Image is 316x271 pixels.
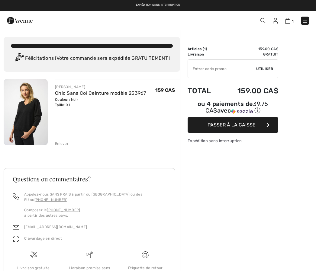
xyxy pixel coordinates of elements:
img: Chic Sans Col Ceinture modèle 253967 [4,79,48,145]
p: Composez le à partir des autres pays. [24,207,166,218]
span: Passer à la caisse [208,122,256,128]
p: Appelez-nous SANS FRAIS à partir du [GEOGRAPHIC_DATA] ou des EU au [24,192,166,202]
span: 39.75 CA$ [205,100,268,114]
td: Total [188,81,221,101]
td: 159.00 CA$ [221,46,278,52]
div: ou 4 paiements de39.75 CA$avecSezzle Cliquez pour en savoir plus sur Sezzle [188,101,278,117]
span: Utiliser [256,66,273,72]
span: 1 [204,47,206,51]
div: Enlever [55,141,69,146]
img: 1ère Avenue [7,14,33,27]
td: 159.00 CA$ [221,81,278,101]
img: Menu [302,18,308,24]
div: Couleur: Noir Taille: XL [55,97,146,108]
span: 1 [292,19,294,24]
img: Recherche [260,18,266,23]
a: 1 [285,17,294,24]
img: call [13,193,19,199]
input: Code promo [188,60,256,78]
a: [PHONE_NUMBER] [34,198,68,202]
img: email [13,224,19,231]
span: 159 CA$ [155,87,175,93]
a: [PHONE_NUMBER] [47,208,80,212]
a: 1ère Avenue [7,17,33,23]
img: chat [13,236,19,242]
div: ou 4 paiements de avec [188,101,278,115]
img: Livraison gratuite dès 99$ [30,251,37,258]
div: [PERSON_NAME] [55,84,146,90]
span: Clavardage en direct [24,236,62,241]
h3: Questions ou commentaires? [13,176,166,182]
img: Livraison promise sans frais de dédouanement surprise&nbsp;! [86,251,93,258]
img: Mes infos [273,18,278,24]
img: Panier d'achat [285,18,290,24]
div: Expédition sans interruption [188,138,278,144]
td: Livraison [188,52,221,57]
img: Sezzle [231,109,253,114]
td: Articles ( ) [188,46,221,52]
img: Congratulation2.svg [13,53,25,65]
a: Chic Sans Col Ceinture modèle 253967 [55,90,146,96]
img: Livraison gratuite dès 99$ [142,251,149,258]
td: Gratuit [221,52,278,57]
a: [EMAIL_ADDRESS][DOMAIN_NAME] [24,225,87,229]
button: Passer à la caisse [188,117,278,133]
div: Félicitations ! Votre commande sera expédiée GRATUITEMENT ! [11,53,173,65]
